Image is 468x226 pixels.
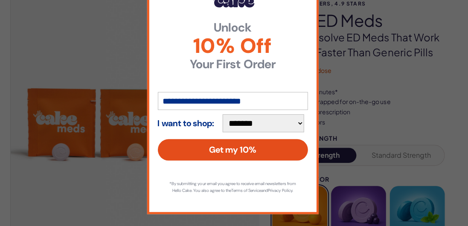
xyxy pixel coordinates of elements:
a: Terms of Service [233,187,262,192]
strong: Unlock [160,22,309,34]
p: *By submitting your email you agree to receive email newsletters from Hello Cake. You also agree ... [168,180,300,193]
strong: I want to shop: [160,118,216,127]
button: Get my 10% [160,139,309,160]
a: Privacy Policy [269,187,293,192]
span: 10% Off [160,36,309,56]
strong: Your First Order [160,58,309,70]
